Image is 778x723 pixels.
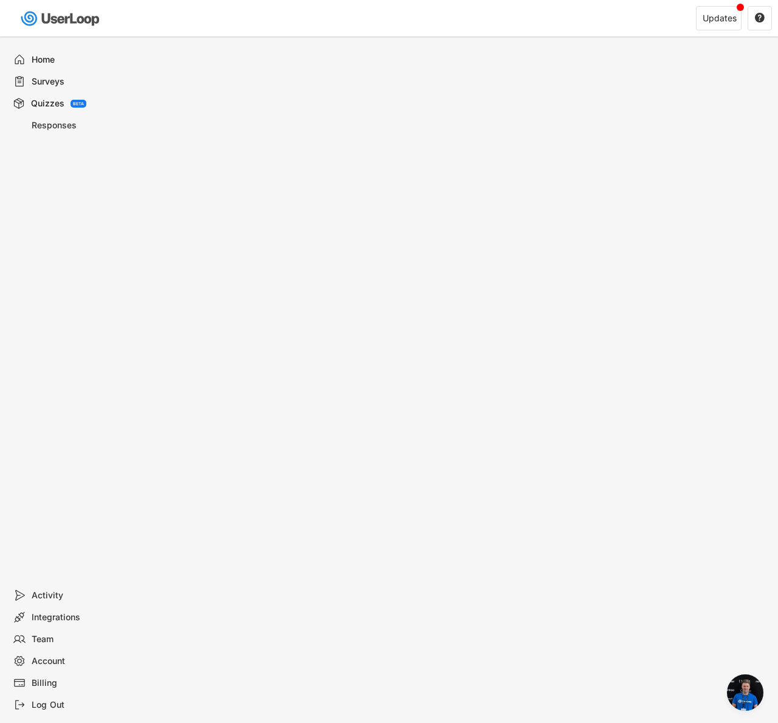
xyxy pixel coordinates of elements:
div: Quizzes [31,98,64,109]
div: Activity [32,590,112,601]
button:  [754,13,765,24]
div: Open chat [727,674,763,711]
div: Integrations [32,612,112,623]
div: Updates [703,14,737,22]
img: userloop-logo-01.svg [18,6,104,31]
div: Team [32,634,112,645]
div: Account [32,656,112,667]
div: Surveys [32,76,112,88]
div: Responses [32,120,112,131]
div: Billing [32,677,112,689]
div: Home [32,54,112,66]
div: Log Out [32,699,112,711]
text:  [755,12,765,23]
div: BETA [73,102,84,106]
